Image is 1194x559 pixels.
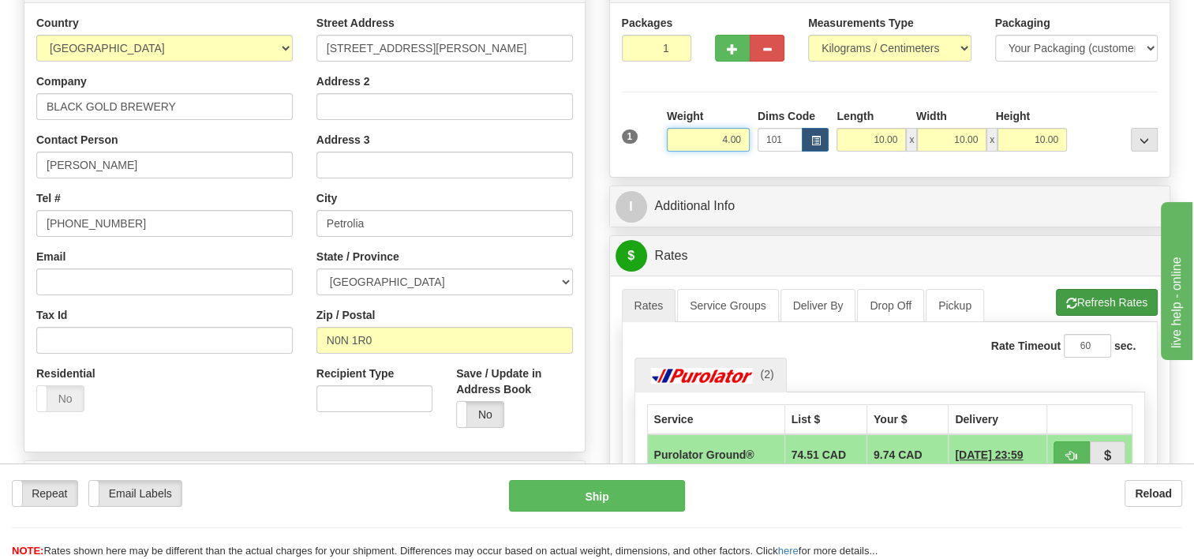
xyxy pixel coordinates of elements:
[316,73,370,89] label: Address 2
[647,368,758,384] img: Purolator
[36,15,79,31] label: Country
[316,307,376,323] label: Zip / Postal
[986,128,997,152] span: x
[457,402,503,427] label: No
[837,108,874,124] label: Length
[866,434,948,475] td: 9.74 CAD
[955,447,1023,463] span: 1 Day
[1158,199,1192,360] iframe: chat widget
[622,15,673,31] label: Packages
[36,307,67,323] label: Tax Id
[784,404,866,434] th: List $
[616,240,1165,272] a: $Rates
[316,249,399,264] label: State / Province
[667,108,703,124] label: Weight
[995,15,1050,31] label: Packaging
[1125,480,1182,507] button: Reload
[456,366,572,397] label: Save / Update in Address Book
[1131,128,1158,152] div: ...
[760,368,773,381] span: (2)
[37,386,84,411] label: No
[316,366,395,381] label: Recipient Type
[36,132,118,148] label: Contact Person
[1135,487,1172,500] b: Reload
[616,190,1165,223] a: IAdditional Info
[647,434,784,475] td: Purolator Ground®
[509,480,684,512] button: Ship
[758,108,815,124] label: Dims Code
[808,15,914,31] label: Measurements Type
[906,128,917,152] span: x
[316,15,395,31] label: Street Address
[1056,289,1158,316] button: Refresh Rates
[949,404,1047,434] th: Delivery
[316,132,370,148] label: Address 3
[12,545,43,557] span: NOTE:
[622,289,676,322] a: Rates
[780,289,856,322] a: Deliver By
[647,404,784,434] th: Service
[36,73,87,89] label: Company
[996,108,1031,124] label: Height
[784,434,866,475] td: 74.51 CAD
[991,338,1061,354] label: Rate Timeout
[36,249,66,264] label: Email
[12,9,146,28] div: live help - online
[316,190,337,206] label: City
[866,404,948,434] th: Your $
[1114,338,1136,354] label: sec.
[677,289,778,322] a: Service Groups
[622,129,638,144] span: 1
[36,366,95,381] label: Residential
[857,289,924,322] a: Drop Off
[926,289,984,322] a: Pickup
[36,190,61,206] label: Tel #
[13,481,77,506] label: Repeat
[316,35,573,62] input: Enter a location
[89,481,182,506] label: Email Labels
[616,191,647,223] span: I
[916,108,947,124] label: Width
[778,545,799,557] a: here
[616,240,647,272] span: $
